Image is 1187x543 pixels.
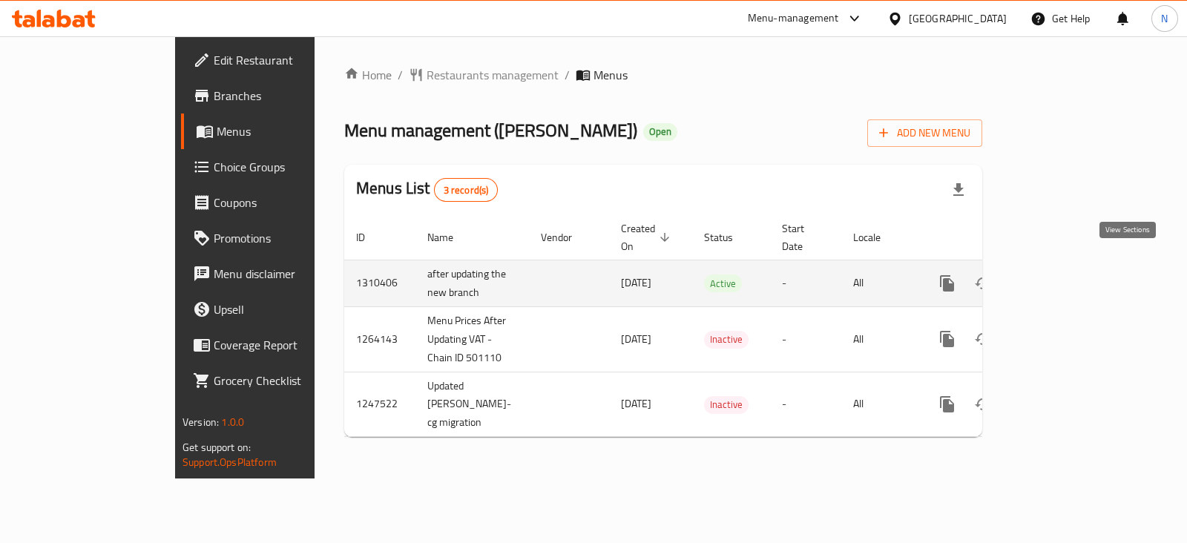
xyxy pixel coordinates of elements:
[643,125,677,138] span: Open
[344,260,415,306] td: 1310406
[879,124,970,142] span: Add New Menu
[541,228,591,246] span: Vendor
[217,122,361,140] span: Menus
[621,220,674,255] span: Created On
[181,327,373,363] a: Coverage Report
[181,42,373,78] a: Edit Restaurant
[704,275,742,292] span: Active
[941,172,976,208] div: Export file
[415,372,529,437] td: Updated [PERSON_NAME]-cg migration
[965,321,1001,357] button: Change Status
[214,229,361,247] span: Promotions
[221,412,244,432] span: 1.0.0
[181,149,373,185] a: Choice Groups
[1161,10,1168,27] span: N
[183,452,277,472] a: Support.OpsPlatform
[782,220,823,255] span: Start Date
[704,331,749,348] span: Inactive
[643,123,677,141] div: Open
[415,306,529,372] td: Menu Prices After Updating VAT - Chain ID 501110
[214,300,361,318] span: Upsell
[909,10,1007,27] div: [GEOGRAPHIC_DATA]
[356,228,384,246] span: ID
[344,372,415,437] td: 1247522
[181,363,373,398] a: Grocery Checklist
[841,372,918,437] td: All
[704,396,749,414] div: Inactive
[853,228,900,246] span: Locale
[427,66,559,84] span: Restaurants management
[918,215,1084,260] th: Actions
[214,372,361,389] span: Grocery Checklist
[593,66,628,84] span: Menus
[344,113,637,147] span: Menu management ( [PERSON_NAME] )
[867,119,982,147] button: Add New Menu
[704,228,752,246] span: Status
[621,273,651,292] span: [DATE]
[434,178,499,202] div: Total records count
[214,87,361,105] span: Branches
[565,66,570,84] li: /
[770,260,841,306] td: -
[344,215,1084,438] table: enhanced table
[930,386,965,422] button: more
[214,265,361,283] span: Menu disclaimer
[214,194,361,211] span: Coupons
[621,329,651,349] span: [DATE]
[398,66,403,84] li: /
[356,177,498,202] h2: Menus List
[704,396,749,413] span: Inactive
[181,185,373,220] a: Coupons
[183,438,251,457] span: Get support on:
[181,78,373,113] a: Branches
[770,306,841,372] td: -
[965,386,1001,422] button: Change Status
[181,256,373,292] a: Menu disclaimer
[930,321,965,357] button: more
[214,336,361,354] span: Coverage Report
[621,394,651,413] span: [DATE]
[770,372,841,437] td: -
[930,266,965,301] button: more
[181,292,373,327] a: Upsell
[435,183,498,197] span: 3 record(s)
[841,306,918,372] td: All
[181,220,373,256] a: Promotions
[415,260,529,306] td: after updating the new branch
[427,228,473,246] span: Name
[183,412,219,432] span: Version:
[704,331,749,349] div: Inactive
[748,10,839,27] div: Menu-management
[344,66,982,84] nav: breadcrumb
[841,260,918,306] td: All
[344,306,415,372] td: 1264143
[214,158,361,176] span: Choice Groups
[409,66,559,84] a: Restaurants management
[181,113,373,149] a: Menus
[214,51,361,69] span: Edit Restaurant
